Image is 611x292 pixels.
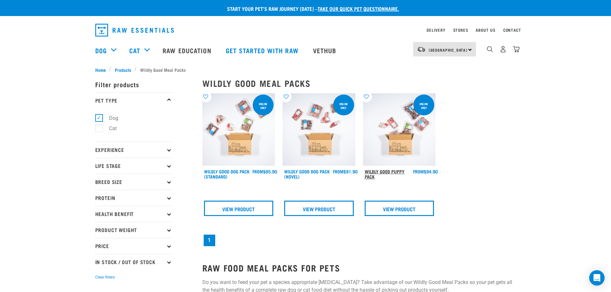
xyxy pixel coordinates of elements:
img: Raw Essentials Logo [95,24,174,37]
span: FROM [252,170,263,172]
p: Life Stage [95,158,172,174]
a: View Product [284,201,354,216]
a: Get started with Raw [219,38,307,63]
p: Price [95,238,172,254]
a: Wildly Good Dog Pack (Standard) [204,170,250,178]
a: Wildly Good Puppy Pack [365,170,404,178]
a: Cat [129,46,140,55]
img: Dog Novel 0 2sec [283,93,355,166]
a: Delivery [427,29,445,31]
img: user.png [500,46,506,53]
a: Products [111,66,134,73]
nav: dropdown navigation [90,21,521,39]
div: $94.90 [413,169,438,174]
a: View Product [365,201,434,216]
a: Stores [453,29,468,31]
div: Open Intercom Messenger [589,270,605,286]
span: FROM [333,170,344,172]
a: Wildly Good Dog Pack (Novel) [284,170,330,178]
span: FROM [413,170,424,172]
div: Online Only [253,99,274,113]
p: Health Benefit [95,206,172,222]
a: Dog [95,46,107,55]
span: Home [95,66,106,73]
nav: breadcrumbs [95,66,516,73]
p: Breed Size [95,174,172,190]
a: View Product [204,201,274,216]
img: home-icon-1@2x.png [487,46,493,52]
p: Filter products [95,76,172,92]
img: van-moving.png [417,46,426,52]
a: Home [95,66,109,73]
p: In Stock / Out Of Stock [95,254,172,270]
img: Puppy 0 2sec [363,93,436,166]
strong: RAW FOOD MEAL PACKS FOR PETS [202,265,340,270]
a: Raw Education [156,38,219,63]
button: Clear filters [95,274,115,280]
a: Vethub [307,38,344,63]
h2: Wildly Good Meal Packs [202,78,516,88]
div: $85.90 [252,169,277,174]
div: Online Only [413,99,434,113]
div: $91.90 [333,169,358,174]
a: Page 1 [204,235,215,246]
p: Experience [95,142,172,158]
a: take our quick pet questionnaire. [318,7,399,10]
p: Product Weight [95,222,172,238]
a: About Us [476,29,495,31]
span: Products [115,66,131,73]
img: Dog 0 2sec [202,93,275,166]
a: Contact [503,29,521,31]
p: Protein [95,190,172,206]
nav: pagination [202,233,516,247]
p: Pet Type [95,92,172,108]
div: Online Only [333,99,354,113]
img: home-icon@2x.png [513,46,520,53]
label: Cat [99,124,119,132]
span: [GEOGRAPHIC_DATA] [429,49,468,51]
label: Dog [99,114,121,122]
